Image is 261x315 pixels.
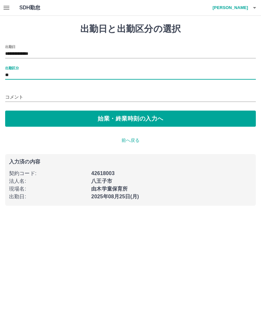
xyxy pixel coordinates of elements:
[91,178,112,184] b: 八王子市
[9,170,87,177] p: 契約コード :
[91,186,128,192] b: 由木学童保育所
[5,137,256,144] p: 前へ戻る
[9,159,252,164] p: 入力済の内容
[9,177,87,185] p: 法人名 :
[91,171,114,176] b: 42618003
[91,194,139,199] b: 2025年08月25日(月)
[9,185,87,193] p: 現場名 :
[5,24,256,34] h1: 出勤日と出勤区分の選択
[5,65,19,70] label: 出勤区分
[5,111,256,127] button: 始業・終業時刻の入力へ
[5,44,15,49] label: 出勤日
[9,193,87,201] p: 出勤日 :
